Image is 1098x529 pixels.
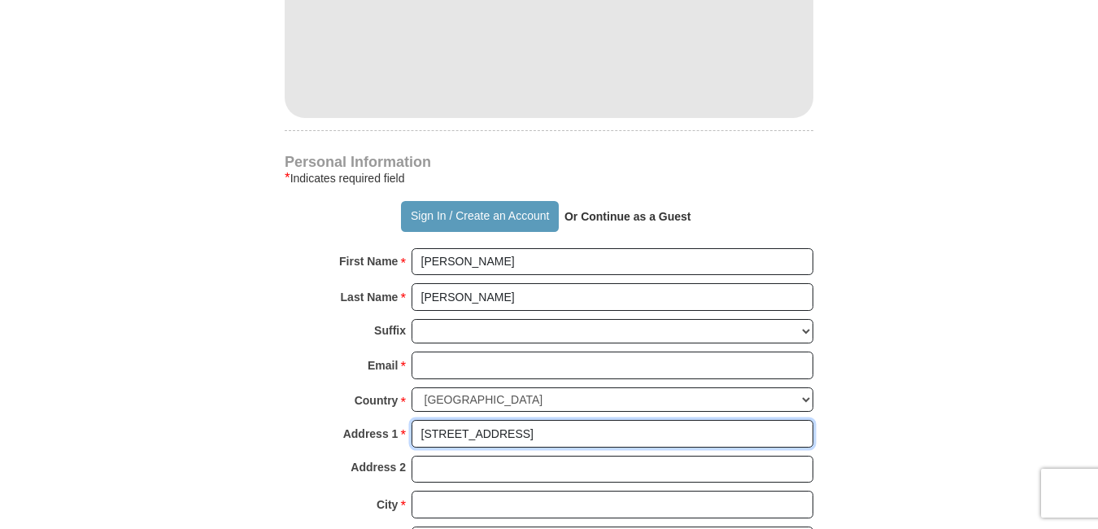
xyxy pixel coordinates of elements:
div: Indicates required field [285,168,813,188]
strong: Address 2 [351,456,406,479]
strong: First Name [339,250,398,273]
strong: Address 1 [343,422,399,445]
strong: Last Name [341,286,399,308]
strong: Country [355,389,399,412]
h4: Personal Information [285,155,813,168]
strong: Email [368,354,398,377]
strong: City [377,493,398,516]
strong: Or Continue as a Guest [564,210,691,223]
button: Sign In / Create an Account [401,201,558,232]
strong: Suffix [374,319,406,342]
